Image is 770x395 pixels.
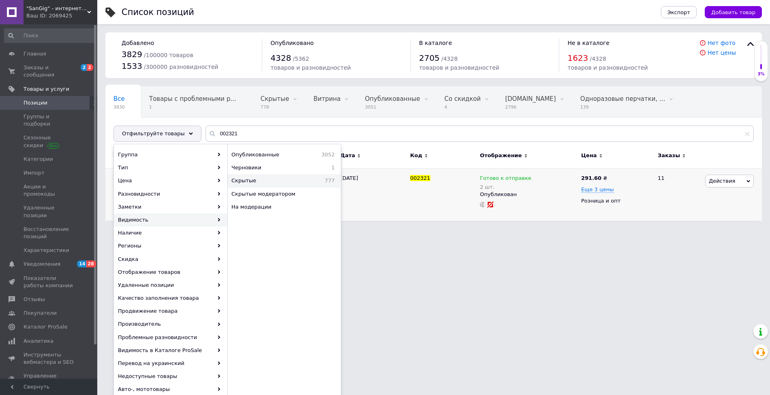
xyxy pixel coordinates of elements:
[86,260,96,267] span: 28
[711,9,755,15] span: Добавить товар
[445,104,481,110] span: 4
[580,95,665,102] span: Одноразовые перчатки, ...
[708,49,736,56] a: Нет цены
[581,175,607,182] div: ₴
[307,151,335,158] span: 3052
[114,174,227,187] div: Цена
[572,87,682,117] div: Одноразовые перчатки, Нитриловые перчатки, Латексные перчатки, Виниловые перчатки , Полиэтиленовы...
[480,175,531,184] span: Готово к отправке
[113,104,125,110] span: 3830
[419,40,452,46] span: В каталоге
[24,134,75,149] span: Сезонные скидки
[567,53,588,63] span: 1623
[480,184,531,190] div: 2 шт.
[24,323,67,331] span: Каталог ProSale
[24,226,75,240] span: Восстановление позиций
[87,64,93,71] span: 2
[567,40,610,46] span: Не в каталоге
[114,214,227,226] div: Видимость
[419,53,440,63] span: 2705
[24,275,75,289] span: Показатели работы компании
[365,95,420,102] span: Опубликованные
[122,8,194,17] div: Список позиций
[581,152,597,159] span: Цена
[705,6,762,18] button: Добавить товар
[114,331,227,344] div: Проблемные разновидности
[231,203,325,211] span: На модерации
[567,64,648,71] span: товаров и разновидностей
[661,6,697,18] button: Экспорт
[480,191,577,198] div: Опубликован
[581,197,651,205] div: Розница и опт
[114,279,227,292] div: Удаленные позиции
[340,152,355,159] span: Дата
[122,40,154,46] span: Добавлено
[114,305,227,318] div: Продвижение товара
[297,177,335,184] span: 777
[24,64,75,79] span: Заказы и сообщения
[709,178,735,184] span: Действия
[231,177,297,184] span: Скрытые
[590,56,606,62] span: / 4328
[410,175,430,181] span: 002321
[144,64,218,70] span: / 300000 разновидностей
[24,99,47,107] span: Позиции
[581,175,601,181] b: 291.60
[24,260,60,268] span: Уведомления
[480,152,522,159] span: Отображение
[122,61,142,71] span: 1533
[261,95,289,102] span: Скрытые
[231,164,314,171] span: Черновики
[114,266,227,279] div: Отображение товаров
[338,168,408,221] div: [DATE]
[270,40,314,46] span: Опубликовано
[149,104,236,110] span: 1
[365,104,420,110] span: 3051
[231,151,307,158] span: Опубликованные
[149,95,236,102] span: Товары с проблемными р...
[270,53,291,63] span: 4328
[114,370,227,383] div: Недоступные товары
[114,318,227,331] div: Производитель
[24,85,69,93] span: Товары и услуги
[144,52,193,58] span: / 100000 товаров
[667,9,690,15] span: Экспорт
[77,260,86,267] span: 14
[114,148,227,161] div: Группа
[113,126,179,133] span: Скидка закончилась
[658,152,680,159] span: Заказы
[314,164,335,171] span: 1
[419,64,499,71] span: товаров и разновидностей
[410,152,422,159] span: Код
[114,253,227,266] div: Скидка
[24,247,69,254] span: Характеристики
[755,71,768,77] div: 3%
[114,188,227,201] div: Разновидности
[505,104,556,110] span: 2796
[81,64,87,71] span: 2
[580,104,665,110] span: 139
[24,113,75,128] span: Группы и подборки
[205,126,754,142] input: Поиск по названию позиции, артикулу и поисковым запросам
[653,168,703,221] div: 11
[114,344,227,357] div: Видимость в Каталоге ProSale
[24,296,45,303] span: Отзывы
[581,186,614,193] span: Еще 3 цены
[445,95,481,102] span: Со скидкой
[231,190,329,198] span: Скрытые модератором
[26,12,97,19] div: Ваш ID: 2069425
[24,372,75,387] span: Управление сайтом
[24,351,75,366] span: Инструменты вебмастера и SEO
[114,357,227,370] div: Перевод на украинский
[114,292,227,305] div: Качество заполнения товара
[141,87,252,117] div: Товары с проблемными разновидностями
[708,40,736,46] a: Нет фото
[114,239,227,252] div: Регионы
[122,130,185,137] span: Отфильтруйте товары
[4,28,96,43] input: Поиск
[441,56,458,62] span: / 4328
[26,5,87,12] span: "SanGig" - интернет-магазин
[24,204,75,219] span: Удаленные позиции
[313,95,340,102] span: Витрина
[114,201,227,214] div: Заметки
